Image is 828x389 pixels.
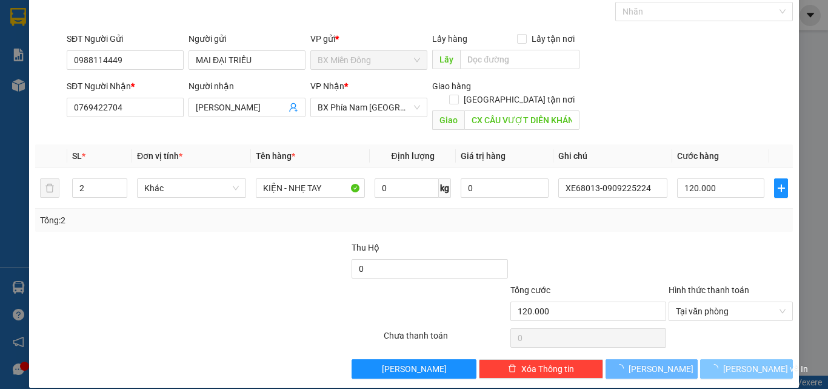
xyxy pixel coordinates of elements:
li: VP BX Miền Đông [6,52,84,65]
button: deleteXóa Thông tin [479,359,603,379]
span: plus [775,183,787,193]
div: VP gửi [310,32,427,46]
span: Tổng cước [510,285,550,295]
button: plus [774,178,788,198]
span: BX Miền Đông [318,51,420,69]
input: VD: Bàn, Ghế [256,178,365,198]
span: Xóa Thông tin [521,362,574,376]
span: loading [710,364,723,373]
span: Giá trị hàng [461,151,506,161]
span: [PERSON_NAME] và In [723,362,808,376]
span: Tại văn phòng [676,302,786,320]
span: [PERSON_NAME] [382,362,447,376]
b: 339 Đinh Bộ Lĩnh, P26 [6,67,64,90]
div: Chưa thanh toán [382,329,509,350]
span: kg [439,178,451,198]
input: Ghi Chú [558,178,667,198]
div: Người nhận [189,79,305,93]
span: Tên hàng [256,151,295,161]
input: 0 [461,178,548,198]
span: Lấy tận nơi [527,32,579,46]
button: [PERSON_NAME] và In [700,359,793,379]
span: Giao [432,110,464,130]
span: VP Nhận [310,81,344,91]
span: Đơn vị tính [137,151,182,161]
span: delete [508,364,516,374]
button: [PERSON_NAME] [352,359,476,379]
th: Ghi chú [553,144,672,168]
li: VP BX Phía Nam [GEOGRAPHIC_DATA] [84,52,161,92]
li: Cúc Tùng [6,6,176,29]
span: Định lượng [391,151,434,161]
button: delete [40,178,59,198]
span: Giao hàng [432,81,471,91]
div: Tổng: 2 [40,214,321,227]
input: Dọc đường [464,110,579,130]
span: SL [72,151,82,161]
span: Lấy [432,50,460,69]
div: SĐT Người Nhận [67,79,184,93]
span: environment [6,67,15,76]
span: [GEOGRAPHIC_DATA] tận nơi [459,93,579,106]
label: Hình thức thanh toán [669,285,749,295]
span: Cước hàng [677,151,719,161]
span: [PERSON_NAME] [629,362,693,376]
span: Lấy hàng [432,34,467,44]
span: user-add [289,103,298,112]
input: Dọc đường [460,50,579,69]
div: Người gửi [189,32,305,46]
div: SĐT Người Gửi [67,32,184,46]
button: [PERSON_NAME] [606,359,698,379]
span: BX Phía Nam Nha Trang [318,98,420,117]
span: Khác [144,179,239,197]
span: Thu Hộ [352,243,379,252]
span: loading [615,364,629,373]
